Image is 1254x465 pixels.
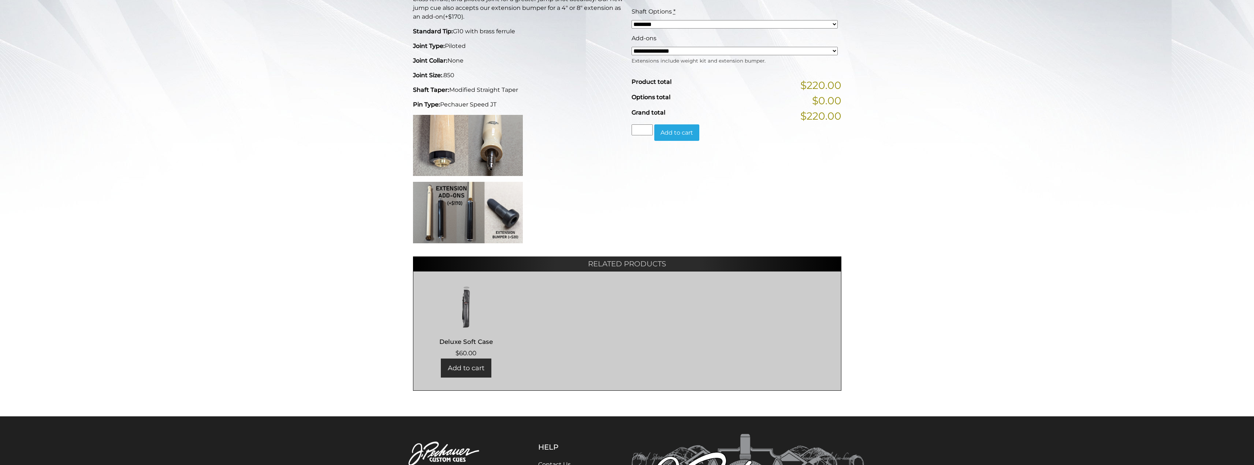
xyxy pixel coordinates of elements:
[413,101,440,108] strong: Pin Type:
[413,72,442,79] strong: Joint Size:
[413,56,623,65] p: None
[654,124,699,141] button: Add to cart
[413,42,445,49] strong: Joint Type:
[413,57,447,64] strong: Joint Collar:
[632,109,665,116] span: Grand total
[413,100,623,109] p: Pechauer Speed JT
[673,8,676,15] abbr: required
[413,86,623,94] p: Modified Straight Taper
[800,108,841,124] span: $220.00
[413,28,453,35] strong: Standard Tip:
[812,93,841,108] span: $0.00
[632,8,672,15] span: Shaft Options
[421,335,512,348] h2: Deluxe Soft Case
[632,94,670,101] span: Options total
[800,78,841,93] span: $220.00
[413,71,623,80] p: .850
[413,27,623,36] p: G10 with brass ferrule
[441,359,491,377] a: Add to cart: “Deluxe Soft Case”
[455,349,459,357] span: $
[632,124,653,135] input: Product quantity
[632,78,671,85] span: Product total
[538,443,595,451] h5: Help
[632,35,656,42] span: Add-ons
[413,42,623,50] p: Piloted
[413,256,841,271] h2: Related products
[455,349,476,357] bdi: 60.00
[632,55,838,64] div: Extensions include weight kit and extension bumper.
[421,284,512,328] img: Deluxe Soft Case
[413,86,449,93] strong: Shaft Taper:
[421,284,512,358] a: Deluxe Soft Case $60.00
